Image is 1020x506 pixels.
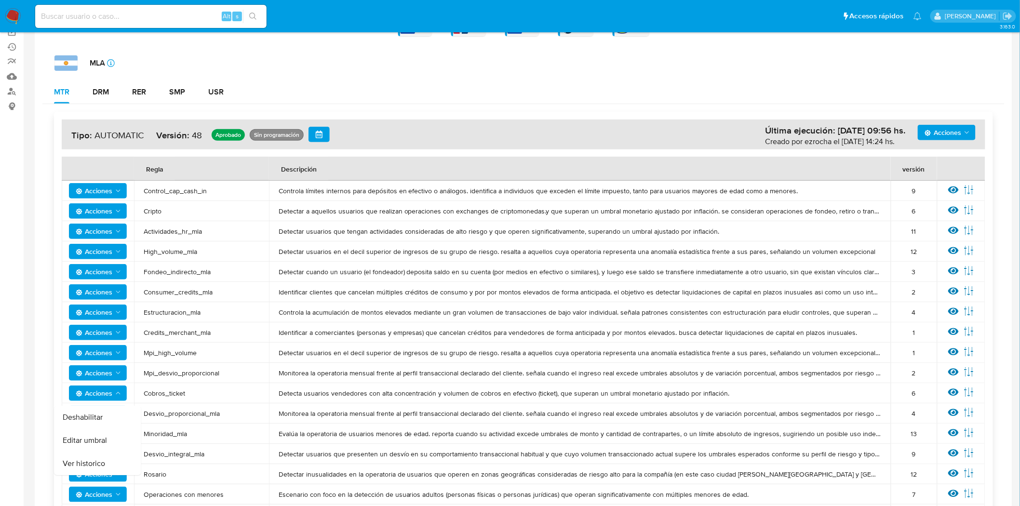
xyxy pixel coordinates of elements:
span: Accesos rápidos [850,11,904,21]
button: search-icon [243,10,263,23]
input: Buscar usuario o caso... [35,10,267,23]
span: 3.163.0 [1000,23,1015,30]
a: Salir [1003,11,1013,21]
span: s [236,12,239,21]
span: Alt [223,12,230,21]
a: Notificaciones [913,12,922,20]
p: sandra.chabay@mercadolibre.com [945,12,999,21]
